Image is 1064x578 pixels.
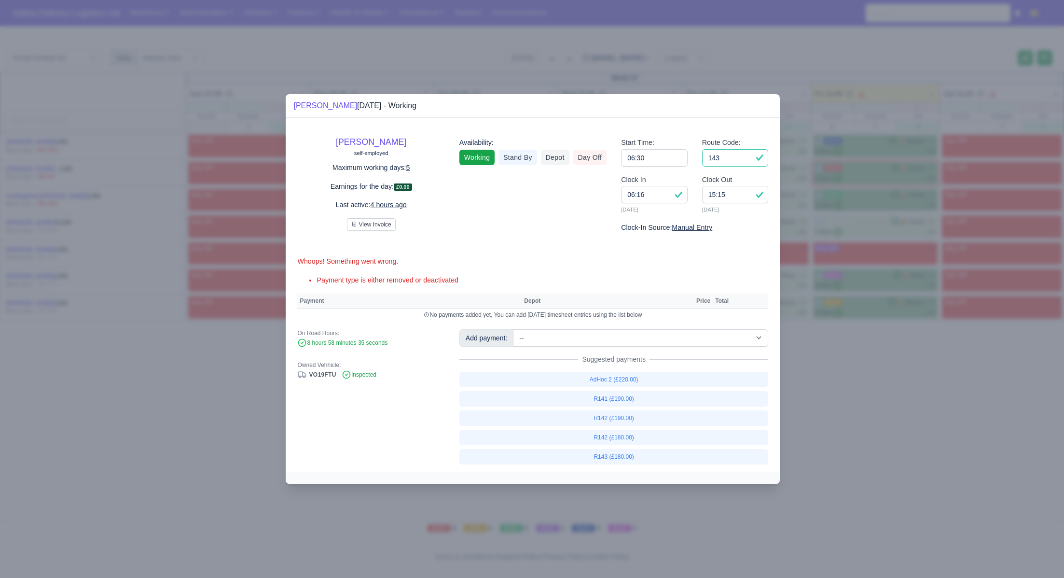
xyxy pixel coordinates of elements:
[297,339,444,348] div: 8 hours 58 minutes 35 seconds
[459,150,495,165] a: Working
[297,329,444,337] div: On Road Hours:
[459,391,769,407] a: R141 (£190.00)
[578,354,649,364] span: Suggested payments
[621,222,768,233] div: Clock-In Source:
[702,205,769,214] small: [DATE]
[713,294,731,308] th: Total
[297,309,768,322] td: No payments added yet, You can add [DATE] timesheet entries using the list below
[459,449,769,465] a: R143 (£180.00)
[702,174,732,185] label: Clock Out
[297,199,444,211] p: Last active:
[621,174,646,185] label: Clock In
[702,137,741,148] label: Route Code:
[541,150,569,165] a: Depot
[621,205,688,214] small: [DATE]
[297,361,444,369] div: Owned Vehhicle:
[621,137,654,148] label: Start Time:
[1016,532,1064,578] iframe: Chat Widget
[371,201,407,209] u: 4 hours ago
[672,224,712,231] u: Manual Entry
[293,101,357,110] a: [PERSON_NAME]
[297,181,444,192] p: Earnings for the day:
[297,162,444,173] p: Maximum working days:
[459,137,607,148] div: Availability:
[336,137,406,147] a: [PERSON_NAME]
[406,164,410,171] u: 5
[522,294,686,308] th: Depot
[347,218,396,231] button: View Invoice
[459,410,769,426] a: R142 (£190.00)
[297,294,522,308] th: Payment
[459,329,513,347] div: Add payment:
[694,294,713,308] th: Price
[498,150,537,165] a: Stand By
[293,100,416,112] div: [DATE] - Working
[459,430,769,445] a: R142 (£180.00)
[297,371,336,378] a: VO19FTU
[342,371,376,378] span: Inspected
[459,372,769,387] a: AdHoc 2 (£220.00)
[354,150,388,156] small: self-employed
[297,256,768,267] div: Whoops! Something went wrong.
[573,150,607,165] a: Day Off
[394,183,412,191] span: £0.00
[317,275,768,286] li: Payment type is either removed or deactivated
